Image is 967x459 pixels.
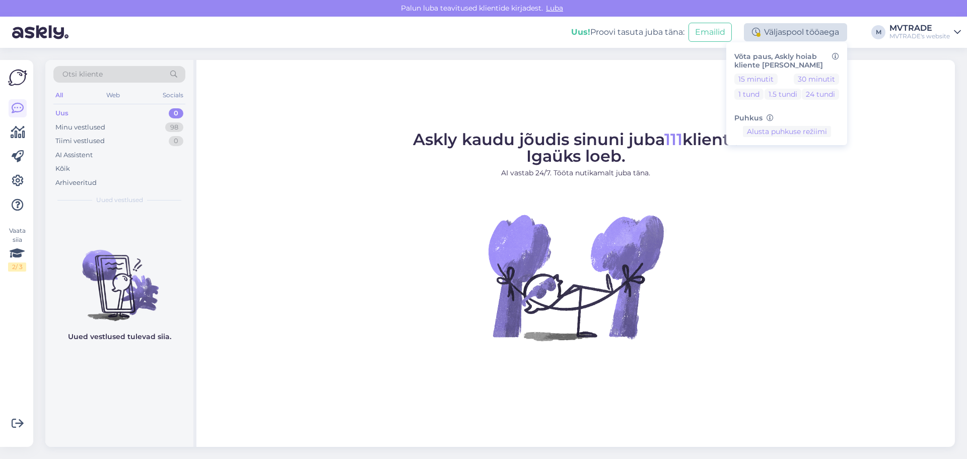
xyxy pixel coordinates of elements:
[62,69,103,80] span: Otsi kliente
[734,89,764,100] button: 1 tund
[45,232,193,322] img: No chats
[413,129,738,166] span: Askly kaudu jõudis sinuni juba klienti. Igaüks loeb.
[8,226,26,272] div: Vaata siia
[104,89,122,102] div: Web
[744,23,847,41] div: Väljaspool tööaega
[734,114,839,122] h6: Puhkus
[571,27,590,37] b: Uus!
[485,186,666,368] img: No Chat active
[543,4,566,13] span: Luba
[8,68,27,87] img: Askly Logo
[889,24,950,32] div: MVTRADE
[794,74,839,85] button: 30 minutit
[889,32,950,40] div: MVTRADE's website
[802,89,839,100] button: 24 tundi
[55,164,70,174] div: Kõik
[688,23,732,42] button: Emailid
[169,108,183,118] div: 0
[765,89,801,100] button: 1.5 tundi
[165,122,183,133] div: 98
[55,108,68,118] div: Uus
[413,168,738,178] p: AI vastab 24/7. Tööta nutikamalt juba täna.
[871,25,885,39] div: M
[53,89,65,102] div: All
[571,26,684,38] div: Proovi tasuta juba täna:
[889,24,961,40] a: MVTRADEMVTRADE's website
[55,136,105,146] div: Tiimi vestlused
[68,332,171,342] p: Uued vestlused tulevad siia.
[734,74,778,85] button: 15 minutit
[96,195,143,205] span: Uued vestlused
[55,122,105,133] div: Minu vestlused
[8,263,26,272] div: 2 / 3
[161,89,185,102] div: Socials
[169,136,183,146] div: 0
[55,150,93,160] div: AI Assistent
[664,129,682,149] span: 111
[55,178,97,188] div: Arhiveeritud
[743,126,831,137] button: Alusta puhkuse režiimi
[734,52,839,70] h6: Võta paus, Askly hoiab kliente [PERSON_NAME]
